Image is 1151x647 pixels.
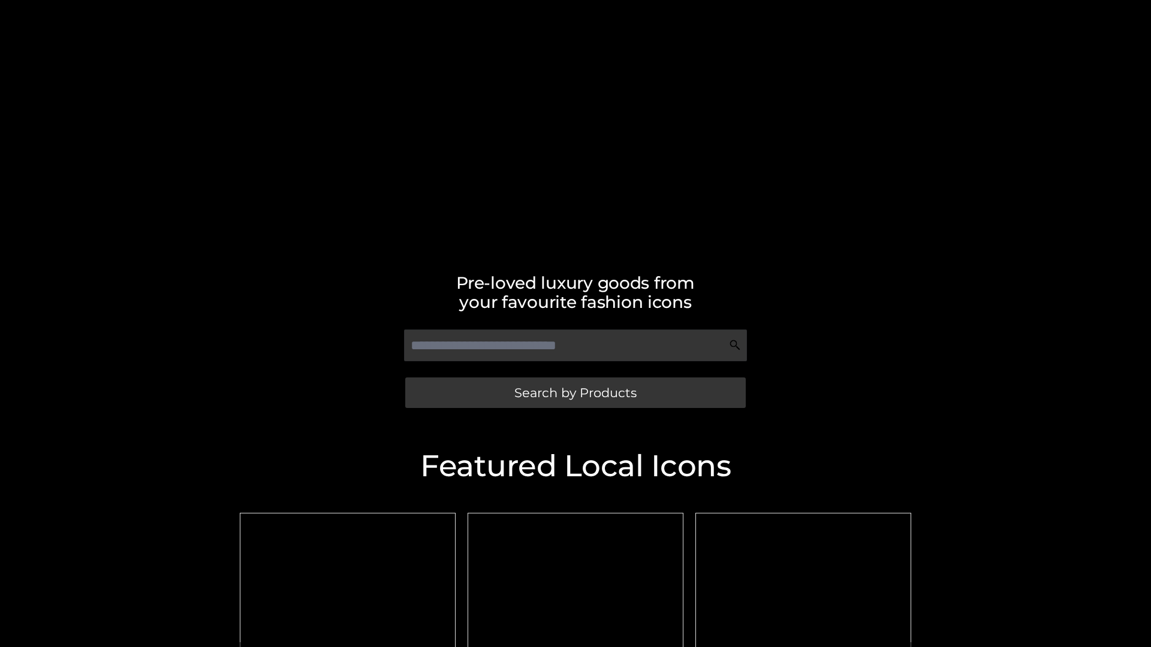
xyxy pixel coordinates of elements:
[405,377,746,408] a: Search by Products
[234,451,917,481] h2: Featured Local Icons​
[729,339,741,351] img: Search Icon
[234,273,917,312] h2: Pre-loved luxury goods from your favourite fashion icons
[514,386,637,399] span: Search by Products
